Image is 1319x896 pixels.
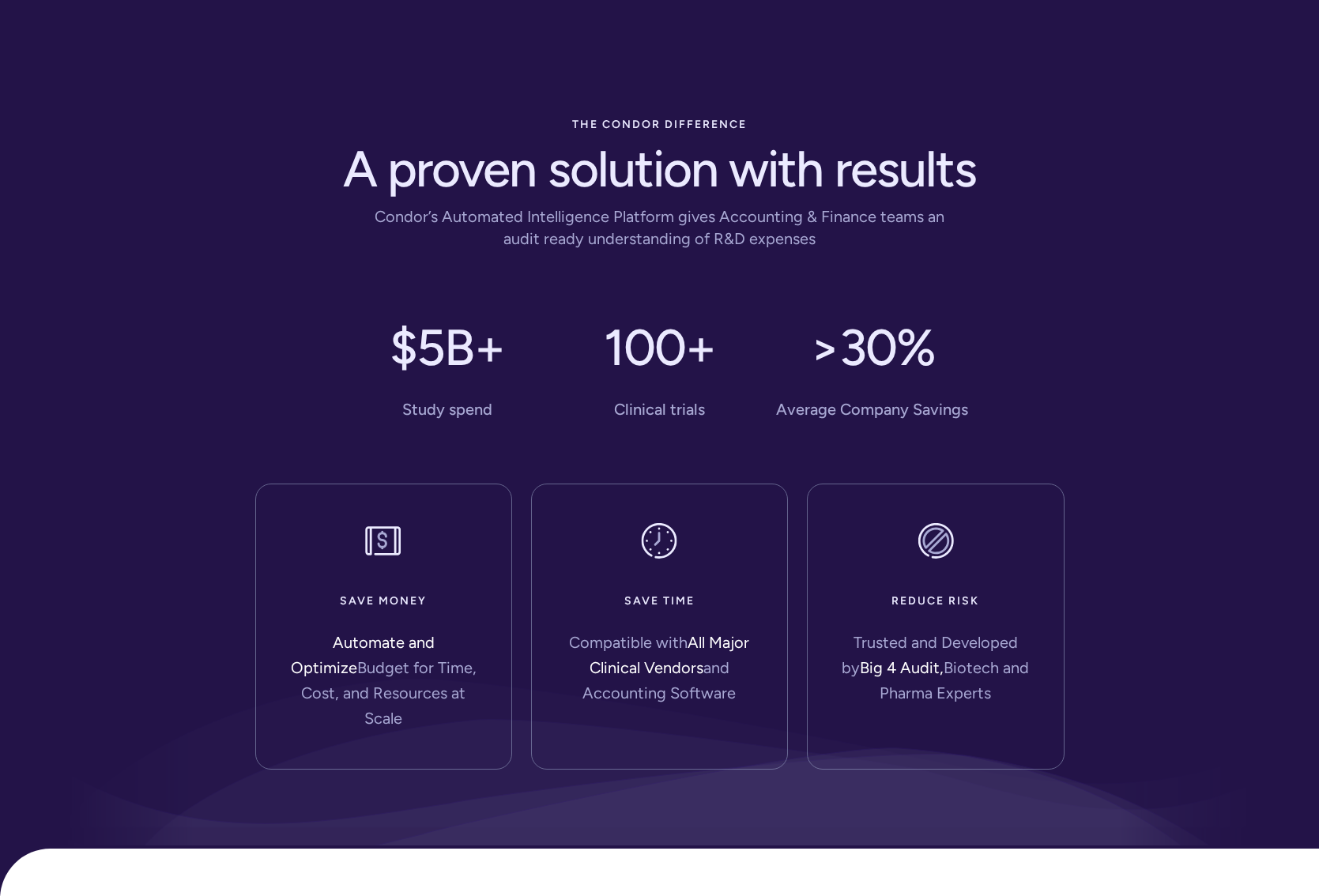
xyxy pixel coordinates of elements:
[880,658,1029,702] span: Biotech and Pharma Experts
[351,398,543,420] p: Study spend
[351,310,543,386] h2: $5B+
[582,658,736,702] span: and Accounting Software
[557,630,762,706] div: All Major Clinical Vendors
[281,630,486,731] div: Automate and Optimize
[356,205,963,250] div: Condor’s Automated Intelligence Platform gives Accounting & Finance teams an audit ready understa...
[833,630,1038,706] div: Big 4 Audit,
[842,633,1018,677] span: Trusted and Developed by
[572,109,747,141] div: The condor difference
[340,585,427,617] div: Save money
[563,398,756,420] p: Clinical trials
[776,398,968,420] p: Average Company Savings
[569,633,688,652] span: Compatible with
[343,141,976,198] h1: A proven solution with results
[563,310,756,386] h2: 100+
[624,585,695,617] div: Save time
[301,658,477,728] span: Budget for Time, Cost, and Resources at Scale
[891,585,979,617] div: Reduce risk
[776,310,968,386] h2: >30%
